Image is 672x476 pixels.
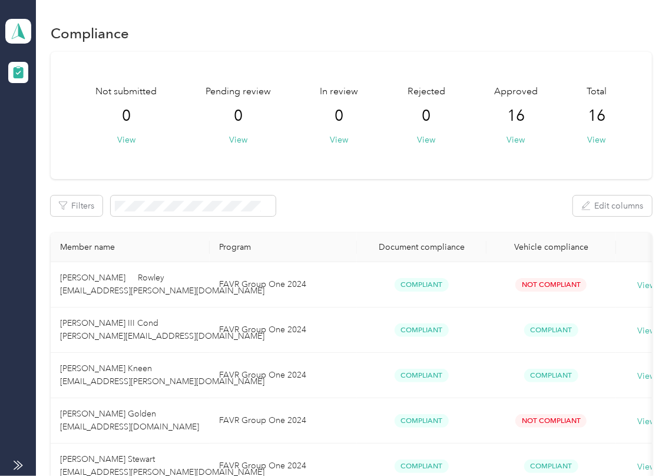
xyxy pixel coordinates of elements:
iframe: Everlance-gr Chat Button Frame [606,410,672,476]
th: Member name [51,233,210,262]
button: Edit columns [573,196,652,216]
h1: Compliance [51,27,129,39]
button: View [417,134,435,146]
span: Compliant [395,460,449,473]
button: View [330,134,349,146]
span: 0 [422,107,431,125]
button: View [507,134,525,146]
div: Document compliance [366,242,477,252]
td: FAVR Group One 2024 [210,398,357,444]
th: Program [210,233,357,262]
span: Compliant [524,460,578,473]
span: [PERSON_NAME] Rowley [EMAIL_ADDRESS][PERSON_NAME][DOMAIN_NAME] [60,273,264,296]
span: 0 [335,107,344,125]
span: Compliant [395,369,449,382]
span: In review [320,85,359,99]
span: 16 [588,107,605,125]
span: Approved [494,85,538,99]
span: Compliant [524,323,578,337]
span: [PERSON_NAME] III Cond [PERSON_NAME][EMAIL_ADDRESS][DOMAIN_NAME] [60,318,264,341]
button: View [587,134,605,146]
td: FAVR Group One 2024 [210,308,357,353]
td: FAVR Group One 2024 [210,262,357,308]
div: Vehicle compliance [496,242,607,252]
span: Not Compliant [515,278,587,292]
span: [PERSON_NAME] Kneen [EMAIL_ADDRESS][PERSON_NAME][DOMAIN_NAME] [60,363,264,386]
span: Total [587,85,607,99]
span: [PERSON_NAME] Golden [EMAIL_ADDRESS][DOMAIN_NAME] [60,409,199,432]
span: Rejected [408,85,445,99]
span: Compliant [524,369,578,382]
td: FAVR Group One 2024 [210,353,357,398]
span: Compliant [395,323,449,337]
span: 16 [507,107,525,125]
span: Compliant [395,414,449,428]
span: Compliant [395,278,449,292]
button: Filters [51,196,102,216]
span: Not Compliant [515,414,587,428]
